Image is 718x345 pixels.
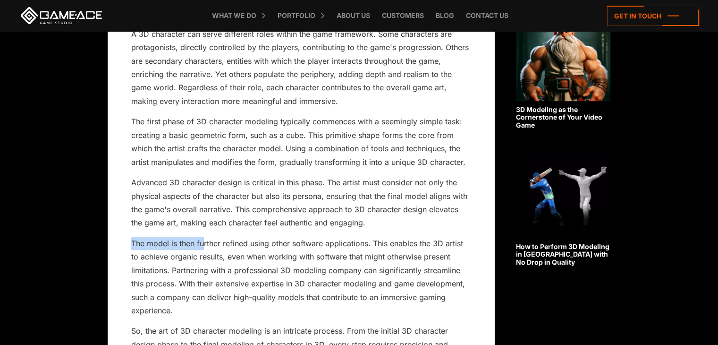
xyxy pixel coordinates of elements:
[131,115,471,169] p: The first phase of 3D character modeling typically commences with a seemingly simple task: creati...
[131,176,471,230] p: Advanced 3D character design is critical in this phase. The artist must consider not only the phy...
[516,15,610,129] a: 3D Modeling as the Cornerstone of Your Video Game
[131,237,471,318] p: The model is then further refined using other software applications. This enables the 3D artist t...
[607,6,699,26] a: Get in touch
[131,27,471,108] p: A 3D character can serve different roles within the game framework. Some characters are protagoni...
[516,153,610,238] img: Related
[516,15,610,101] img: Related
[516,153,610,267] a: How to Perform 3D Modeling in [GEOGRAPHIC_DATA] with No Drop in Quality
